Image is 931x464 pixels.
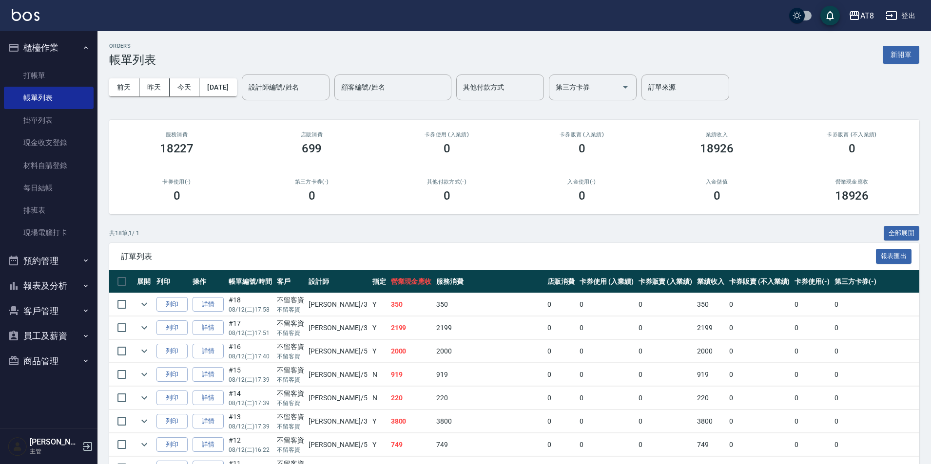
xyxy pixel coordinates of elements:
[229,305,272,314] p: 08/12 (二) 17:58
[370,293,388,316] td: Y
[193,367,224,382] a: 詳情
[727,387,792,409] td: 0
[636,410,695,433] td: 0
[121,179,233,185] h2: 卡券使用(-)
[577,316,636,339] td: 0
[727,316,792,339] td: 0
[577,363,636,386] td: 0
[30,437,79,447] h5: [PERSON_NAME]
[388,363,434,386] td: 919
[388,433,434,456] td: 749
[636,316,695,339] td: 0
[274,270,307,293] th: 客戶
[577,293,636,316] td: 0
[156,367,188,382] button: 列印
[577,433,636,456] td: 0
[636,293,695,316] td: 0
[277,445,304,454] p: 不留客資
[137,344,152,358] button: expand row
[156,390,188,406] button: 列印
[137,390,152,405] button: expand row
[636,340,695,363] td: 0
[636,270,695,293] th: 卡券販賣 (入業績)
[695,387,727,409] td: 220
[661,131,773,138] h2: 業績收入
[545,387,577,409] td: 0
[695,363,727,386] td: 919
[727,340,792,363] td: 0
[193,437,224,452] a: 詳情
[391,179,503,185] h2: 其他付款方式(-)
[388,387,434,409] td: 220
[229,399,272,408] p: 08/12 (二) 17:39
[796,179,908,185] h2: 營業現金應收
[882,7,919,25] button: 登出
[229,422,272,431] p: 08/12 (二) 17:39
[727,293,792,316] td: 0
[545,340,577,363] td: 0
[545,270,577,293] th: 店販消費
[526,131,638,138] h2: 卡券販賣 (入業績)
[835,189,869,203] h3: 18926
[434,433,545,456] td: 749
[727,363,792,386] td: 0
[170,78,200,96] button: 今天
[388,410,434,433] td: 3800
[160,142,194,155] h3: 18227
[302,142,322,155] h3: 699
[277,352,304,361] p: 不留客資
[109,53,156,67] h3: 帳單列表
[434,293,545,316] td: 350
[137,414,152,428] button: expand row
[199,78,236,96] button: [DATE]
[434,316,545,339] td: 2199
[388,293,434,316] td: 350
[277,435,304,445] div: 不留客資
[121,131,233,138] h3: 服務消費
[820,6,840,25] button: save
[577,387,636,409] td: 0
[109,43,156,49] h2: ORDERS
[577,270,636,293] th: 卡券使用 (入業績)
[370,433,388,456] td: Y
[792,270,832,293] th: 卡券使用(-)
[277,375,304,384] p: 不留客資
[137,320,152,335] button: expand row
[193,297,224,312] a: 詳情
[156,320,188,335] button: 列印
[12,9,39,21] img: Logo
[661,179,773,185] h2: 入金儲值
[577,340,636,363] td: 0
[226,340,274,363] td: #16
[714,189,720,203] h3: 0
[306,316,369,339] td: [PERSON_NAME] /3
[226,293,274,316] td: #18
[193,320,224,335] a: 詳情
[137,437,152,452] button: expand row
[434,340,545,363] td: 2000
[792,340,832,363] td: 0
[695,433,727,456] td: 749
[4,323,94,349] button: 員工及薪資
[277,295,304,305] div: 不留客資
[226,316,274,339] td: #17
[156,344,188,359] button: 列印
[4,35,94,60] button: 櫃檯作業
[277,365,304,375] div: 不留客資
[444,142,450,155] h3: 0
[226,270,274,293] th: 帳單編號/時間
[4,349,94,374] button: 商品管理
[388,340,434,363] td: 2000
[577,410,636,433] td: 0
[388,270,434,293] th: 營業現金應收
[792,293,832,316] td: 0
[4,199,94,222] a: 排班表
[229,445,272,454] p: 08/12 (二) 16:22
[545,410,577,433] td: 0
[545,316,577,339] td: 0
[309,189,315,203] h3: 0
[792,316,832,339] td: 0
[226,410,274,433] td: #13
[4,298,94,324] button: 客戶管理
[579,142,585,155] h3: 0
